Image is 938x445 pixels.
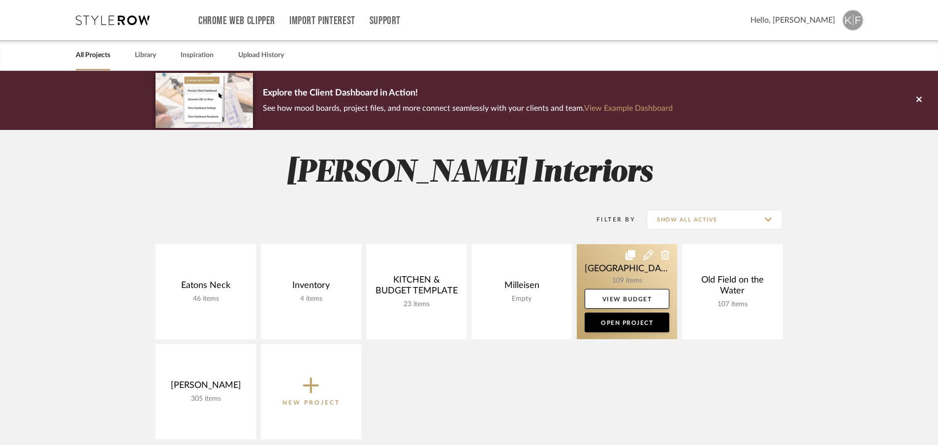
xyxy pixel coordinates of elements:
div: Filter By [584,215,635,224]
div: [PERSON_NAME] [163,380,248,395]
div: KITCHEN & BUDGET TEMPLATE [374,275,459,300]
div: Empty [479,295,564,303]
h2: [PERSON_NAME] Interiors [115,155,823,191]
p: Explore the Client Dashboard in Action! [263,86,673,101]
a: Chrome Web Clipper [198,17,275,25]
p: See how mood boards, project files, and more connect seamlessly with your clients and team. [263,101,673,115]
a: Import Pinterest [289,17,355,25]
button: New Project [261,344,361,439]
div: Old Field on the Water [690,275,775,300]
a: All Projects [76,49,110,62]
a: Upload History [238,49,284,62]
div: Eatons Neck [163,280,248,295]
div: 46 items [163,295,248,303]
img: d5d033c5-7b12-40c2-a960-1ecee1989c38.png [156,73,253,127]
span: Hello, [PERSON_NAME] [750,14,835,26]
a: Open Project [585,313,669,332]
img: avatar [843,10,863,31]
a: View Example Dashboard [584,104,673,112]
p: New Project [282,398,340,408]
a: Support [370,17,401,25]
a: Library [135,49,156,62]
div: 305 items [163,395,248,403]
div: Inventory [269,280,353,295]
a: Inspiration [181,49,214,62]
div: Milleisen [479,280,564,295]
div: 107 items [690,300,775,309]
div: 23 items [374,300,459,309]
a: View Budget [585,289,669,309]
div: 4 items [269,295,353,303]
